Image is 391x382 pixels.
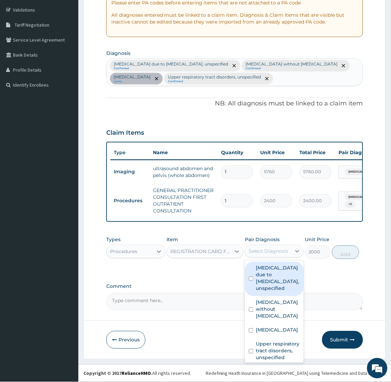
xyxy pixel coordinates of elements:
h3: Claim Items [106,130,144,137]
label: Upper respiratory tract disorders, unspecified [256,341,300,361]
th: Total Price [296,146,335,160]
td: ultrasound abdomen and pelvis (whole abdomen) [150,162,218,182]
td: Procedures [110,195,150,207]
span: + 3 [345,201,355,208]
small: Confirmed [246,67,338,70]
label: [MEDICAL_DATA] without [MEDICAL_DATA] [256,299,300,320]
th: Type [110,147,150,159]
label: Diagnosis [106,50,130,57]
textarea: Type your message and hit 'Enter' [3,186,130,210]
p: NB: All diagnosis must be linked to a claim item [106,100,363,108]
span: remove selection option [264,76,270,82]
p: [MEDICAL_DATA] [114,74,151,80]
span: remove selection option [154,76,160,82]
small: query [114,80,151,83]
div: Chat with us now [35,38,114,47]
div: Procedures [110,248,137,255]
td: Imaging [110,166,150,178]
span: We're online! [40,86,94,155]
label: Unit Price [305,236,330,243]
button: Add [332,246,359,259]
a: RelianceHMO [122,370,151,377]
small: Confirmed [114,67,228,70]
img: d_794563401_company_1708531726252_794563401 [13,34,28,51]
div: REGISTRATION CARD FEE [170,248,232,255]
label: Pair Diagnosis [245,236,280,243]
span: Tariff Negotiation [15,22,49,28]
p: [MEDICAL_DATA] due to [MEDICAL_DATA], unspecified [114,61,228,67]
button: Submit [322,331,363,349]
td: GENERAL PRACTITIONER CONSULTATION FIRST OUTPATIENT CONSULTATION [150,184,218,218]
th: Unit Price [257,146,296,160]
span: remove selection option [341,63,347,69]
th: Name [150,146,218,160]
button: Previous [106,331,145,349]
div: Minimize live chat window [112,3,128,20]
label: Comment [106,284,363,290]
div: Select Diagnosis [249,248,288,255]
p: [MEDICAL_DATA] without [MEDICAL_DATA] [246,61,338,67]
footer: All rights reserved. [78,365,391,382]
label: [MEDICAL_DATA] [256,327,298,334]
label: Types [106,237,121,243]
small: Confirmed [168,80,261,83]
label: Item [167,236,178,243]
span: remove selection option [231,63,237,69]
th: Quantity [218,146,257,160]
label: [MEDICAL_DATA] due to [MEDICAL_DATA], unspecified [256,265,300,292]
span: [MEDICAL_DATA] [345,169,377,176]
strong: Copyright © 2017 . [83,370,152,377]
div: Redefining Heath Insurance in [GEOGRAPHIC_DATA] using Telemedicine and Data Science! [206,370,386,377]
p: Upper respiratory tract disorders, unspecified [168,74,261,80]
p: All diagnoses entered must be linked to a claim item. Diagnosis & Claim Items that are visible bu... [111,12,358,25]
